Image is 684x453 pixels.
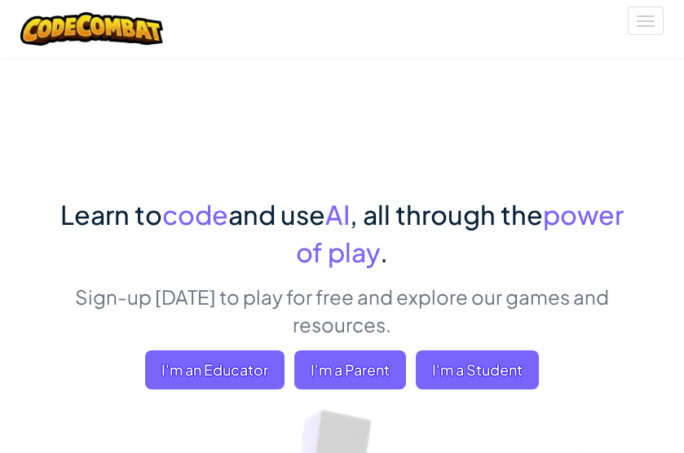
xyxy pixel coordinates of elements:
span: and use [228,198,325,231]
a: I'm a Parent [294,350,406,389]
span: , all through the [350,198,543,231]
span: code [162,198,228,231]
a: I'm an Educator [145,350,285,389]
p: Sign-up [DATE] to play for free and explore our games and resources. [49,283,636,338]
span: . [380,235,388,268]
img: CodeCombat logo [20,12,163,46]
span: AI [325,198,350,231]
button: I'm a Student [416,350,539,389]
span: Learn to [60,198,162,231]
